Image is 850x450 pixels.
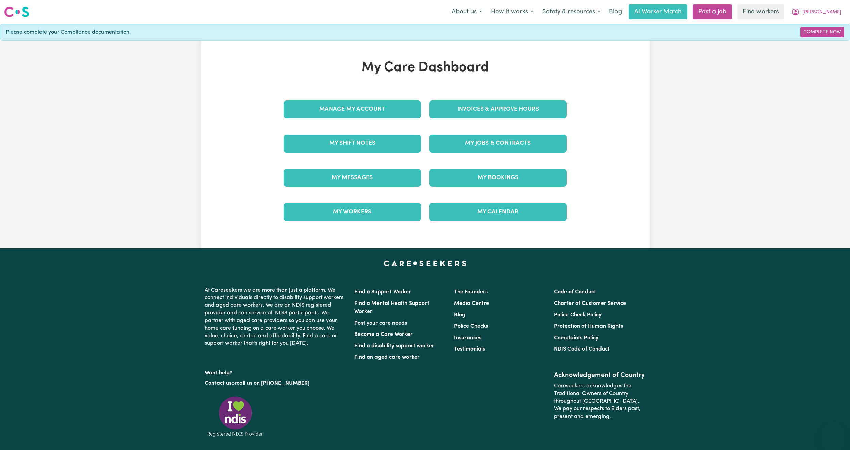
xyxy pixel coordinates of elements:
[237,381,309,386] a: call us on [PHONE_NUMBER]
[454,335,481,341] a: Insurances
[554,324,623,329] a: Protection of Human Rights
[354,321,407,326] a: Post your care needs
[354,289,411,295] a: Find a Support Worker
[4,4,29,20] a: Careseekers logo
[554,379,645,423] p: Careseekers acknowledges the Traditional Owners of Country throughout [GEOGRAPHIC_DATA]. We pay o...
[554,335,598,341] a: Complaints Policy
[354,332,413,337] a: Become a Care Worker
[4,6,29,18] img: Careseekers logo
[605,4,626,19] a: Blog
[429,135,567,152] a: My Jobs & Contracts
[554,346,610,352] a: NDIS Code of Conduct
[454,346,485,352] a: Testimonials
[693,4,732,19] a: Post a job
[447,5,486,19] button: About us
[486,5,538,19] button: How it works
[429,203,567,221] a: My Calendar
[205,381,231,386] a: Contact us
[429,100,567,118] a: Invoices & Approve Hours
[823,423,845,445] iframe: Button to launch messaging window, conversation in progress
[800,27,844,37] a: Complete Now
[205,377,346,390] p: or
[354,301,429,314] a: Find a Mental Health Support Worker
[284,135,421,152] a: My Shift Notes
[429,169,567,187] a: My Bookings
[538,5,605,19] button: Safety & resources
[787,5,846,19] button: My Account
[454,301,489,306] a: Media Centre
[454,312,465,318] a: Blog
[554,312,602,318] a: Police Check Policy
[629,4,687,19] a: AI Worker Match
[554,289,596,295] a: Code of Conduct
[737,4,784,19] a: Find workers
[284,169,421,187] a: My Messages
[354,355,420,360] a: Find an aged care worker
[554,301,626,306] a: Charter of Customer Service
[279,60,571,76] h1: My Care Dashboard
[454,289,488,295] a: The Founders
[384,261,466,266] a: Careseekers home page
[454,324,488,329] a: Police Checks
[554,371,645,379] h2: Acknowledgement of Country
[205,367,346,377] p: Want help?
[284,203,421,221] a: My Workers
[205,284,346,350] p: At Careseekers we are more than just a platform. We connect individuals directly to disability su...
[6,28,131,36] span: Please complete your Compliance documentation.
[284,100,421,118] a: Manage My Account
[802,9,841,16] span: [PERSON_NAME]
[205,395,266,438] img: Registered NDIS provider
[354,343,434,349] a: Find a disability support worker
